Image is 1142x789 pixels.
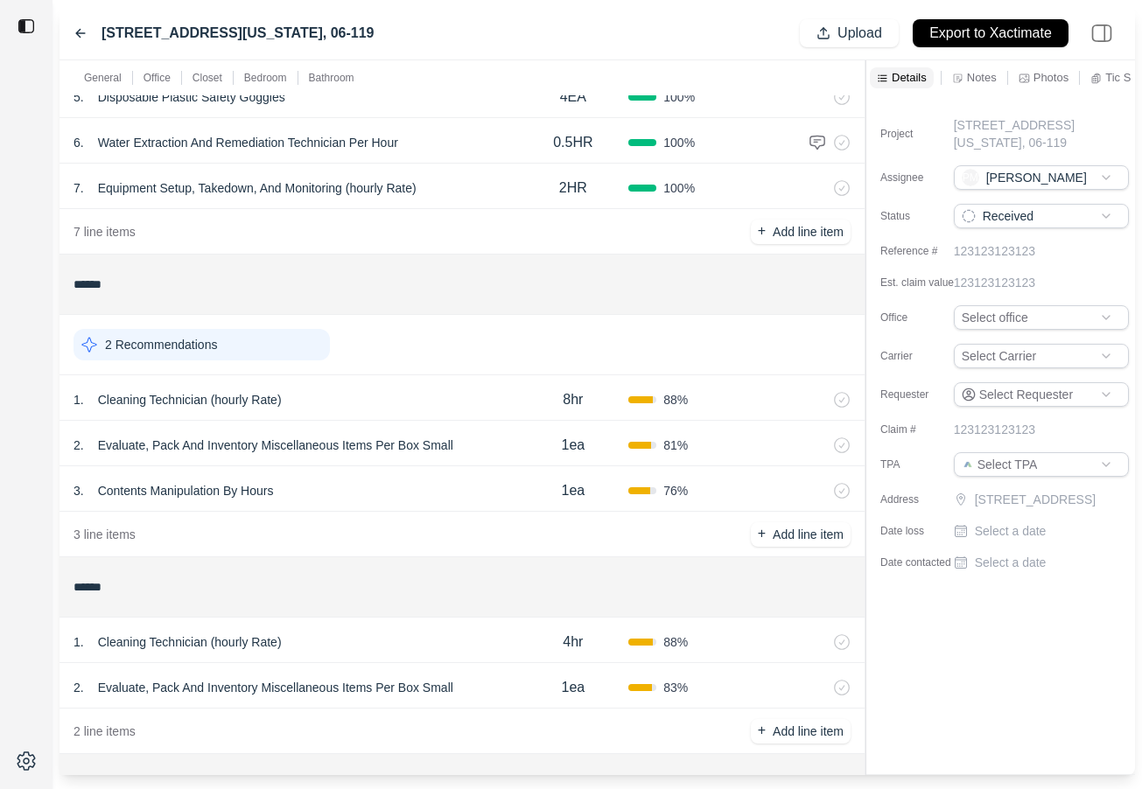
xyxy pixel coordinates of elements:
p: Office [144,71,171,85]
p: 2 . [74,436,84,454]
span: 100 % [663,179,695,197]
button: Export to Xactimate [913,19,1068,47]
p: Upload [837,24,882,44]
label: Requester [880,388,968,401]
p: 4EA [560,87,586,108]
p: 3 . [74,482,84,499]
p: 1 . [74,633,84,651]
p: Export to Xactimate [929,24,1052,44]
p: 2 Recommendations [105,336,217,353]
span: 88 % [663,391,688,408]
p: 1ea [562,435,585,456]
label: Office [880,311,968,325]
label: Status [880,209,968,223]
label: Project [880,127,968,141]
p: Select a date [975,522,1047,540]
p: 123123123123 [954,421,1035,438]
p: Closet [193,71,222,85]
p: 1ea [562,480,585,501]
span: 100 % [663,88,695,106]
p: Cleaning Technician (hourly Rate) [91,388,289,412]
button: +Add line item [751,522,851,547]
p: Disposable Plastic Safety Goggles [91,85,292,109]
p: Equipment Setup, Takedown, And Monitoring (hourly Rate) [91,176,424,200]
span: 83 % [663,679,688,696]
p: 7 . [74,179,84,197]
label: Date contacted [880,555,968,569]
p: 0.5HR [553,132,592,153]
p: Add line item [773,723,844,740]
label: Est. claim value [880,276,968,290]
p: 1ea [562,677,585,698]
p: Water Extraction And Remediation Technician Per Hour [91,130,405,155]
p: [STREET_ADDRESS][US_STATE], 06-119 [954,116,1100,151]
p: Evaluate, Pack And Inventory Miscellaneous Items Per Box Small [91,433,460,457]
p: Photos [1033,70,1068,85]
label: TPA [880,457,968,471]
span: 88 % [663,633,688,651]
span: 100 % [663,134,695,151]
label: Date loss [880,524,968,538]
p: 8hr [563,389,583,410]
p: + [758,221,766,241]
p: + [758,721,766,741]
label: Address [880,492,968,506]
label: Assignee [880,171,968,185]
p: Select a date [975,554,1047,571]
p: 6 . [74,134,84,151]
label: Claim # [880,422,968,436]
p: 7 line items [74,223,136,241]
p: 2 . [74,679,84,696]
p: General [84,71,122,85]
p: 1 . [74,391,84,408]
label: [STREET_ADDRESS][US_STATE], 06-119 [102,23,374,44]
p: Evaluate, Pack And Inventory Miscellaneous Items Per Box Small [91,675,460,700]
p: 2 line items [74,723,136,740]
p: Add line item [773,223,844,241]
button: Upload [800,19,899,47]
img: toggle sidebar [18,17,35,35]
p: Details [892,70,927,85]
img: comment [809,134,826,151]
p: Notes [967,70,997,85]
p: + [758,524,766,544]
p: Cleaning Technician (hourly Rate) [91,630,289,654]
p: Bedroom [244,71,287,85]
p: 123123123123 [954,274,1035,291]
button: +Add line item [751,220,851,244]
p: 2HR [559,178,587,199]
p: 123123123123 [954,242,1035,260]
button: +Add line item [751,719,851,744]
p: 5 . [74,88,84,106]
p: 4hr [563,632,583,653]
img: right-panel.svg [1082,14,1121,52]
span: 76 % [663,482,688,499]
p: Bathroom [309,71,354,85]
span: 81 % [663,436,688,454]
label: Carrier [880,349,968,363]
p: Add line item [773,526,844,543]
p: [STREET_ADDRESS] [975,491,1132,508]
label: Reference # [880,244,968,258]
p: Contents Manipulation By Hours [91,478,281,503]
p: 3 line items [74,526,136,543]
